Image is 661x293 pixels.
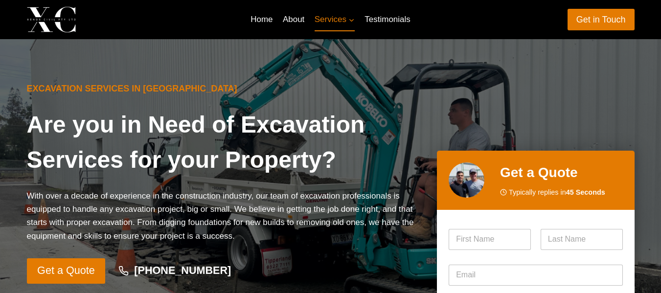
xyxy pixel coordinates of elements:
[27,6,153,32] a: Xenos Civil
[27,189,422,243] p: With over a decade of experience in the construction industry, our team of excavation professiona...
[315,13,355,26] span: Services
[566,188,605,196] strong: 45 Seconds
[500,162,623,183] h2: Get a Quote
[84,12,153,27] p: Xenos Civil
[134,264,231,276] strong: [PHONE_NUMBER]
[27,82,422,95] h6: Excavation Services in [GEOGRAPHIC_DATA]
[37,262,95,279] span: Get a Quote
[278,8,310,31] a: About
[246,8,278,31] a: Home
[449,265,622,286] input: Email
[27,6,76,32] img: Xenos Civil
[109,260,240,282] a: [PHONE_NUMBER]
[246,8,415,31] nav: Primary Navigation
[27,258,106,284] a: Get a Quote
[568,9,635,30] a: Get in Touch
[449,229,531,250] input: First Name
[360,8,415,31] a: Testimonials
[27,107,422,178] h1: Are you in Need of Excavation Services for your Property?
[541,229,623,250] input: Last Name
[509,187,605,198] span: Typically replies in
[310,8,360,31] a: Services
